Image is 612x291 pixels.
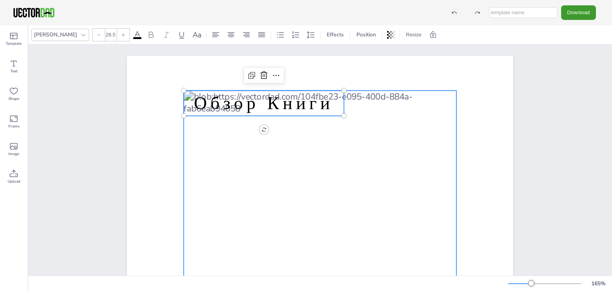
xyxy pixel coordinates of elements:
span: Image [8,151,19,157]
span: Frame [8,123,20,129]
div: 165 % [589,280,607,287]
span: Upload [8,178,20,185]
span: Template [6,41,22,47]
div: [PERSON_NAME] [33,29,79,40]
button: Download [561,5,596,20]
button: Resize [403,29,425,41]
span: Обзор Книги [194,92,334,114]
img: VectorDad-1.png [12,7,55,18]
span: Effects [325,31,345,38]
span: Text [10,68,18,74]
span: Shape [8,96,19,102]
input: template name [489,7,557,18]
span: Position [355,31,378,38]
